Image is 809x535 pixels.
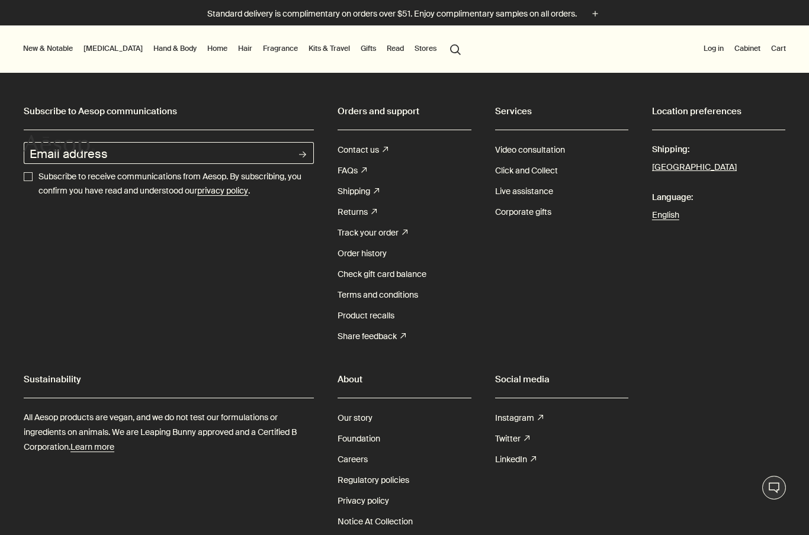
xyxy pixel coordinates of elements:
[306,41,352,56] a: Kits & Travel
[652,102,785,120] h2: Location preferences
[338,102,471,120] h2: Orders and support
[701,41,726,56] button: Log in
[207,8,577,20] p: Standard delivery is complimentary on orders over $51. Enjoy complimentary samples on all orders.
[701,25,788,73] nav: supplementary
[338,305,394,326] a: Product recalls
[495,140,565,160] a: Video consultation
[652,160,737,175] button: [GEOGRAPHIC_DATA]
[338,264,426,285] a: Check gift card balance
[732,41,763,56] a: Cabinet
[24,142,292,164] input: Email address
[495,102,628,120] h2: Services
[338,370,471,388] h2: About
[197,184,248,198] a: privacy policy
[338,449,368,470] a: Careers
[24,134,95,158] svg: Aesop
[495,428,529,449] a: Twitter
[652,208,785,223] a: English
[338,491,389,511] a: Privacy policy
[652,139,785,160] span: Shipping:
[495,449,536,470] a: LinkedIn
[338,160,367,181] a: FAQs
[261,41,300,56] a: Fragrance
[338,202,377,223] a: Returns
[24,410,314,455] p: All Aesop products are vegan, and we do not test our formulations or ingredients on animals. We a...
[652,187,785,208] span: Language:
[495,181,553,202] a: Live assistance
[197,185,248,196] u: privacy policy
[21,25,466,73] nav: primary
[358,41,378,56] a: Gifts
[38,170,314,198] p: Subscribe to receive communications from Aesop. By subscribing, you confirm you have read and und...
[495,160,558,181] a: Click and Collect
[21,131,98,164] a: Aesop
[338,408,373,428] a: Our story
[24,102,314,120] h2: Subscribe to Aesop communications
[762,476,786,499] button: Live Assistance
[338,140,388,160] a: Contact us
[207,7,602,21] button: Standard delivery is complimentary on orders over $51. Enjoy complimentary samples on all orders.
[384,41,406,56] a: Read
[151,41,199,56] a: Hand & Body
[338,470,409,491] a: Regulatory policies
[338,511,413,532] a: Notice At Collection
[338,326,406,347] a: Share feedback
[338,428,380,449] a: Foundation
[205,41,230,56] a: Home
[445,37,466,60] button: Open search
[338,181,379,202] a: Shipping
[412,41,439,56] button: Stores
[338,223,407,243] a: Track your order
[70,440,114,455] a: Learn more
[338,285,418,305] a: Terms and conditions
[70,441,114,452] u: Learn more
[338,243,387,264] a: Order history
[495,370,628,388] h2: Social media
[24,370,314,388] h2: Sustainability
[769,41,788,56] button: Cart
[495,202,551,223] a: Corporate gifts
[81,41,145,56] a: [MEDICAL_DATA]
[495,408,543,428] a: Instagram
[21,41,75,56] button: New & Notable
[236,41,255,56] a: Hair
